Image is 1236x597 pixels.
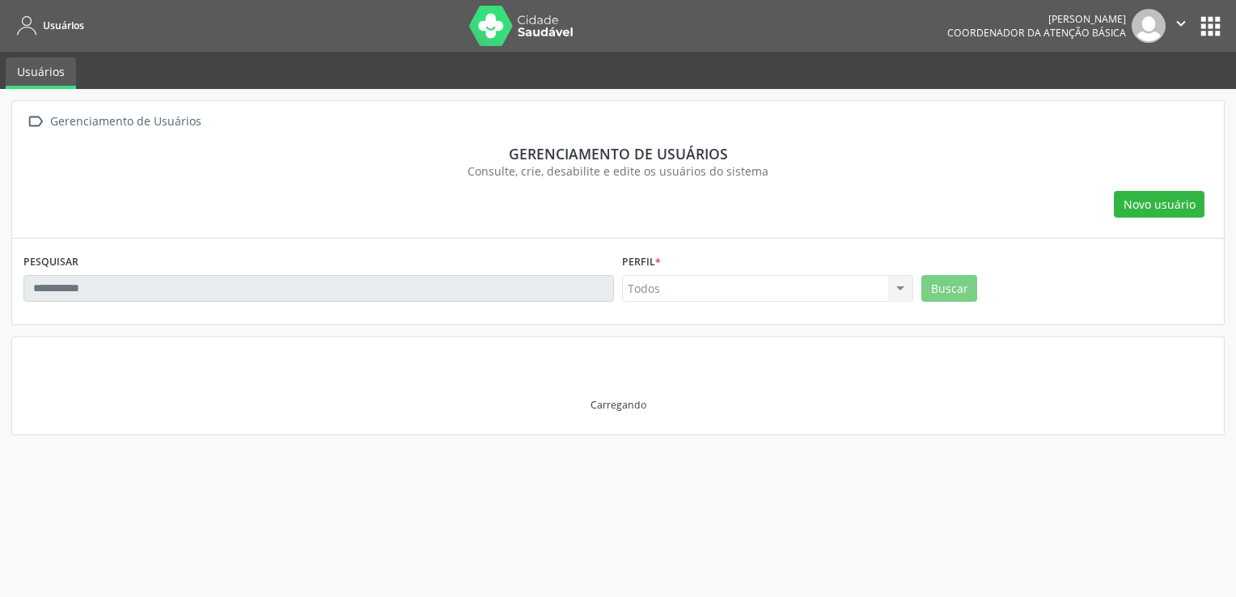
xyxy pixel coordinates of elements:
div: Consulte, crie, desabilite e edite os usuários do sistema [35,163,1201,180]
button:  [1166,9,1196,43]
div: Gerenciamento de Usuários [47,110,204,133]
div: Gerenciamento de usuários [35,145,1201,163]
div: Carregando [590,398,646,412]
a:  Gerenciamento de Usuários [23,110,204,133]
label: Perfil [622,250,661,275]
a: Usuários [11,12,84,39]
a: Usuários [6,57,76,89]
button: Novo usuário [1114,191,1204,218]
label: PESQUISAR [23,250,78,275]
button: Buscar [921,275,977,303]
span: Usuários [43,19,84,32]
img: img [1132,9,1166,43]
button: apps [1196,12,1225,40]
i:  [1172,15,1190,32]
i:  [23,110,47,133]
div: [PERSON_NAME] [947,12,1126,26]
span: Coordenador da Atenção Básica [947,26,1126,40]
span: Novo usuário [1124,196,1196,213]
